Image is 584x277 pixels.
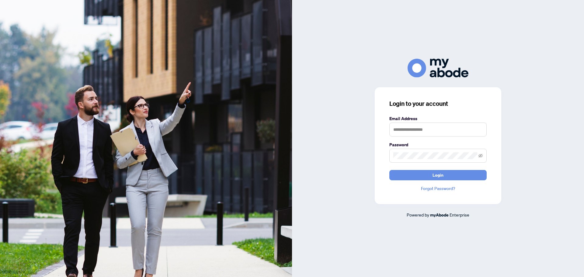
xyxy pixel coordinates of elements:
[430,212,449,218] a: myAbode
[408,59,468,77] img: ma-logo
[389,170,487,180] button: Login
[407,212,429,217] span: Powered by
[433,170,443,180] span: Login
[450,212,469,217] span: Enterprise
[478,154,483,158] span: eye-invisible
[389,141,487,148] label: Password
[389,115,487,122] label: Email Address
[389,99,487,108] h3: Login to your account
[389,185,487,192] a: Forgot Password?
